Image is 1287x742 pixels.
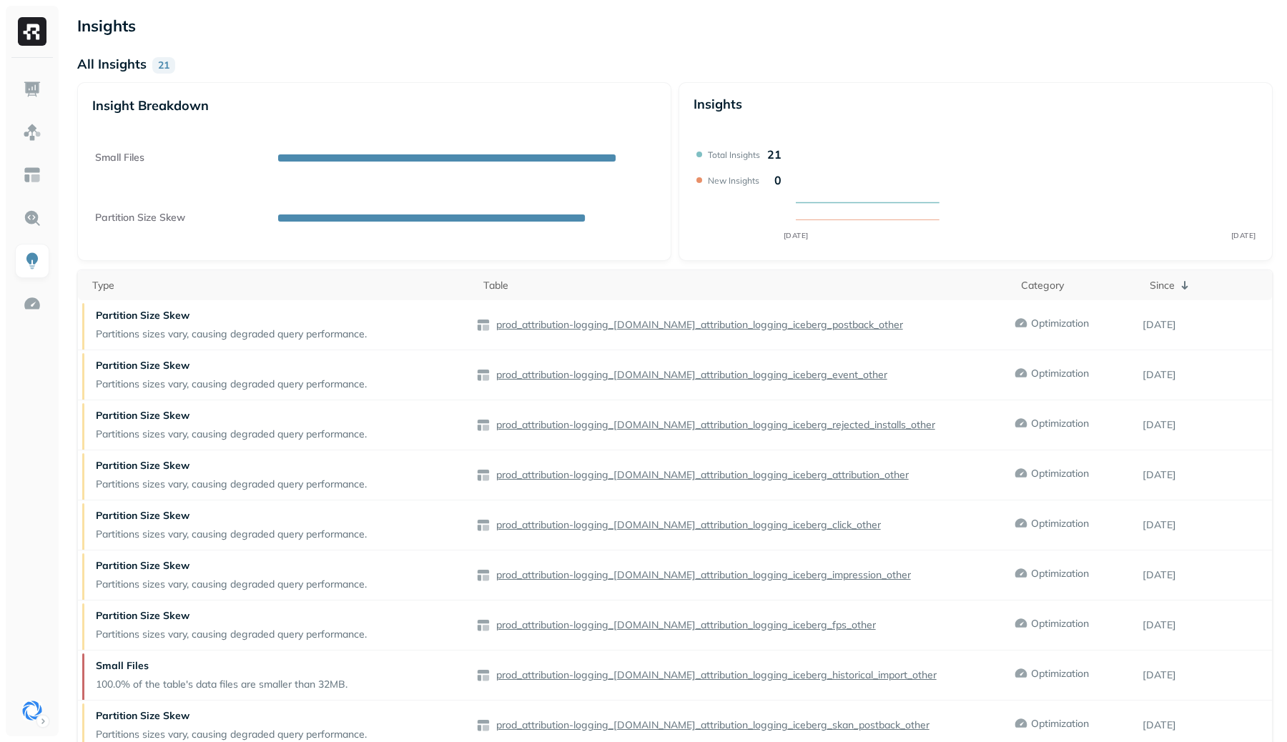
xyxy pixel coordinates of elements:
[1143,618,1272,632] p: [DATE]
[490,418,935,432] a: prod_attribution-logging_[DOMAIN_NAME]_attribution_logging_iceberg_rejected_installs_other
[1143,518,1272,532] p: [DATE]
[490,668,937,682] a: prod_attribution-logging_[DOMAIN_NAME]_attribution_logging_iceberg_historical_import_other
[476,568,490,583] img: table
[96,609,367,623] p: Partition Size Skew
[490,368,887,382] a: prod_attribution-logging_[DOMAIN_NAME]_attribution_logging_iceberg_event_other
[152,57,175,74] p: 21
[476,418,490,432] img: table
[1031,667,1089,681] p: Optimization
[96,709,367,723] p: Partition Size Skew
[23,295,41,313] img: Optimization
[96,478,367,491] p: Partitions sizes vary, causing degraded query performance.
[96,377,367,391] p: Partitions sizes vary, causing degraded query performance.
[96,659,347,673] p: Small Files
[23,80,41,99] img: Dashboard
[96,509,367,523] p: Partition Size Skew
[77,56,147,72] p: All Insights
[1021,279,1136,292] div: Category
[493,418,935,432] p: prod_attribution-logging_[DOMAIN_NAME]_attribution_logging_iceberg_rejected_installs_other
[92,97,656,114] p: Insight Breakdown
[96,728,367,741] p: Partitions sizes vary, causing degraded query performance.
[490,468,909,482] a: prod_attribution-logging_[DOMAIN_NAME]_attribution_logging_iceberg_attribution_other
[493,318,903,332] p: prod_attribution-logging_[DOMAIN_NAME]_attribution_logging_iceberg_postback_other
[1031,617,1089,630] p: Optimization
[96,409,367,422] p: Partition Size Skew
[1143,418,1272,432] p: [DATE]
[1031,717,1089,731] p: Optimization
[493,468,909,482] p: prod_attribution-logging_[DOMAIN_NAME]_attribution_logging_iceberg_attribution_other
[96,628,367,641] p: Partitions sizes vary, causing degraded query performance.
[784,231,809,240] tspan: [DATE]
[95,151,144,164] text: Small Files
[1031,567,1089,580] p: Optimization
[23,252,41,270] img: Insights
[1143,568,1272,582] p: [DATE]
[1150,277,1265,294] div: Since
[23,209,41,227] img: Query Explorer
[767,147,781,162] p: 21
[490,518,881,532] a: prod_attribution-logging_[DOMAIN_NAME]_attribution_logging_iceberg_click_other
[23,123,41,142] img: Assets
[1031,367,1089,380] p: Optimization
[476,618,490,633] img: table
[96,427,367,441] p: Partitions sizes vary, causing degraded query performance.
[77,13,1273,39] p: Insights
[493,668,937,682] p: prod_attribution-logging_[DOMAIN_NAME]_attribution_logging_iceberg_historical_import_other
[1143,718,1272,732] p: [DATE]
[1143,368,1272,382] p: [DATE]
[1031,467,1089,480] p: Optimization
[96,359,367,372] p: Partition Size Skew
[476,718,490,733] img: table
[493,618,876,632] p: prod_attribution-logging_[DOMAIN_NAME]_attribution_logging_iceberg_fps_other
[1231,231,1256,240] tspan: [DATE]
[490,568,911,582] a: prod_attribution-logging_[DOMAIN_NAME]_attribution_logging_iceberg_impression_other
[493,718,929,732] p: prod_attribution-logging_[DOMAIN_NAME]_attribution_logging_iceberg_skan_postback_other
[1143,668,1272,682] p: [DATE]
[1031,517,1089,530] p: Optimization
[22,701,42,721] img: Singular
[493,368,887,382] p: prod_attribution-logging_[DOMAIN_NAME]_attribution_logging_iceberg_event_other
[476,368,490,382] img: table
[493,518,881,532] p: prod_attribution-logging_[DOMAIN_NAME]_attribution_logging_iceberg_click_other
[490,718,929,732] a: prod_attribution-logging_[DOMAIN_NAME]_attribution_logging_iceberg_skan_postback_other
[490,618,876,632] a: prod_attribution-logging_[DOMAIN_NAME]_attribution_logging_iceberg_fps_other
[490,318,903,332] a: prod_attribution-logging_[DOMAIN_NAME]_attribution_logging_iceberg_postback_other
[96,327,367,341] p: Partitions sizes vary, causing degraded query performance.
[1031,417,1089,430] p: Optimization
[483,279,1007,292] div: Table
[708,175,759,186] p: New Insights
[96,578,367,591] p: Partitions sizes vary, causing degraded query performance.
[476,318,490,332] img: table
[493,568,911,582] p: prod_attribution-logging_[DOMAIN_NAME]_attribution_logging_iceberg_impression_other
[23,166,41,184] img: Asset Explorer
[774,173,781,187] p: 0
[476,468,490,483] img: table
[694,96,742,112] p: Insights
[1143,318,1272,332] p: [DATE]
[1031,317,1089,330] p: Optimization
[96,459,367,473] p: Partition Size Skew
[18,17,46,46] img: Ryft
[708,149,760,160] p: Total Insights
[92,279,469,292] div: Type
[96,678,347,691] p: 100.0% of the table's data files are smaller than 32MB.
[96,309,367,322] p: Partition Size Skew
[476,668,490,683] img: table
[95,211,185,224] text: Partition Size Skew
[96,528,367,541] p: Partitions sizes vary, causing degraded query performance.
[96,559,367,573] p: Partition Size Skew
[1143,468,1272,482] p: [DATE]
[476,518,490,533] img: table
